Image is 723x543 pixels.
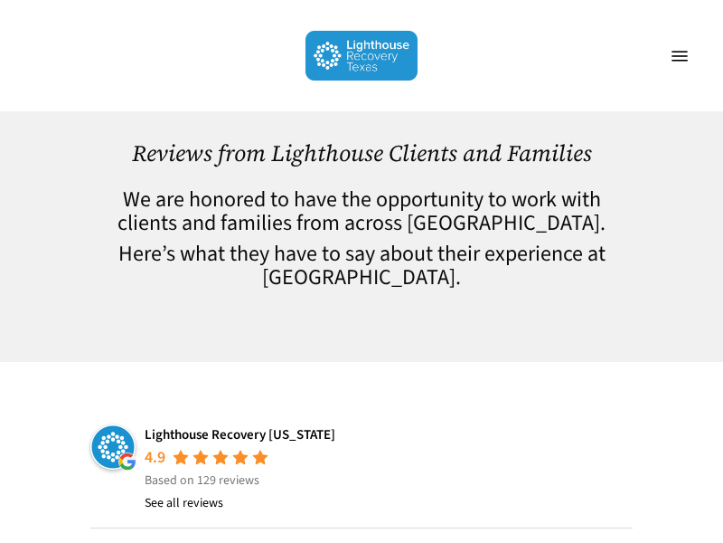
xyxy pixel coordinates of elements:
a: Navigation Menu [662,47,698,65]
img: Lighthouse Recovery Texas [90,424,136,470]
a: See all reviews [145,492,223,514]
span: Based on 129 reviews [145,472,259,490]
img: Lighthouse Recovery Texas [305,31,418,81]
h4: We are honored to have the opportunity to work with clients and families from across [GEOGRAPHIC_... [90,188,633,235]
div: 4.9 [145,447,165,469]
a: Lighthouse Recovery [US_STATE] [145,425,335,444]
h1: Reviews from Lighthouse Clients and Families [90,140,633,167]
h4: Here’s what they have to say about their experience at [GEOGRAPHIC_DATA]. [90,243,633,290]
